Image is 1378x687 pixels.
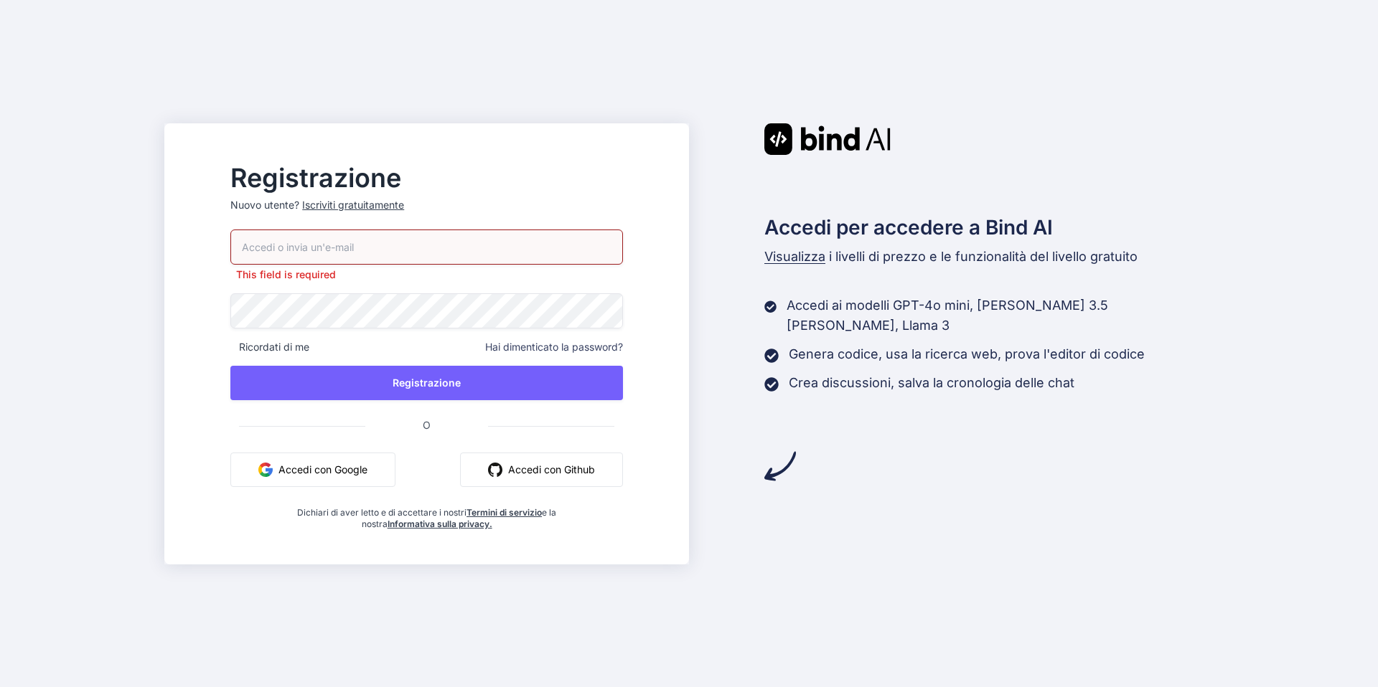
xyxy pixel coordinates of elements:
button: Registrazione [230,366,623,400]
font: Dichiari di aver letto e di accettare i nostri [297,507,467,518]
font: Hai dimenticato la password? [485,341,623,353]
a: Termini di servizio [467,507,542,518]
font: Crea discussioni, salva la cronologia delle chat [789,375,1074,390]
font: Genera codice, usa la ricerca web, prova l'editor di codice [789,346,1145,361]
font: Iscriviti gratuitamente [302,199,404,211]
button: Accedi con Github [460,453,623,487]
button: Accedi con Google [230,453,395,487]
font: Accedi con Github [508,463,595,475]
input: Accedi o invia un'e-mail [230,229,623,265]
p: This field is required [230,267,623,282]
font: Registrazione [230,162,401,194]
font: Accedi per accedere a Bind AI [764,215,1053,240]
a: Informativa sulla privacy. [388,518,492,529]
font: Ricordati di me [239,341,309,353]
font: Accedi ai modelli GPT-4o mini, [PERSON_NAME] 3.5 [PERSON_NAME], Llama 3 [787,298,1108,333]
img: Logo di Bind AI [764,123,891,155]
font: O [423,419,431,431]
font: Nuovo utente? [230,199,299,211]
img: freccia [764,450,796,482]
font: i livelli di prezzo e le funzionalità del livello gratuito [829,249,1138,264]
font: Visualizza [764,249,825,264]
font: Accedi con Google [278,463,367,475]
font: Registrazione [393,376,461,389]
img: github [488,463,502,477]
font: e la nostra [362,507,557,529]
img: Google [258,463,273,477]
